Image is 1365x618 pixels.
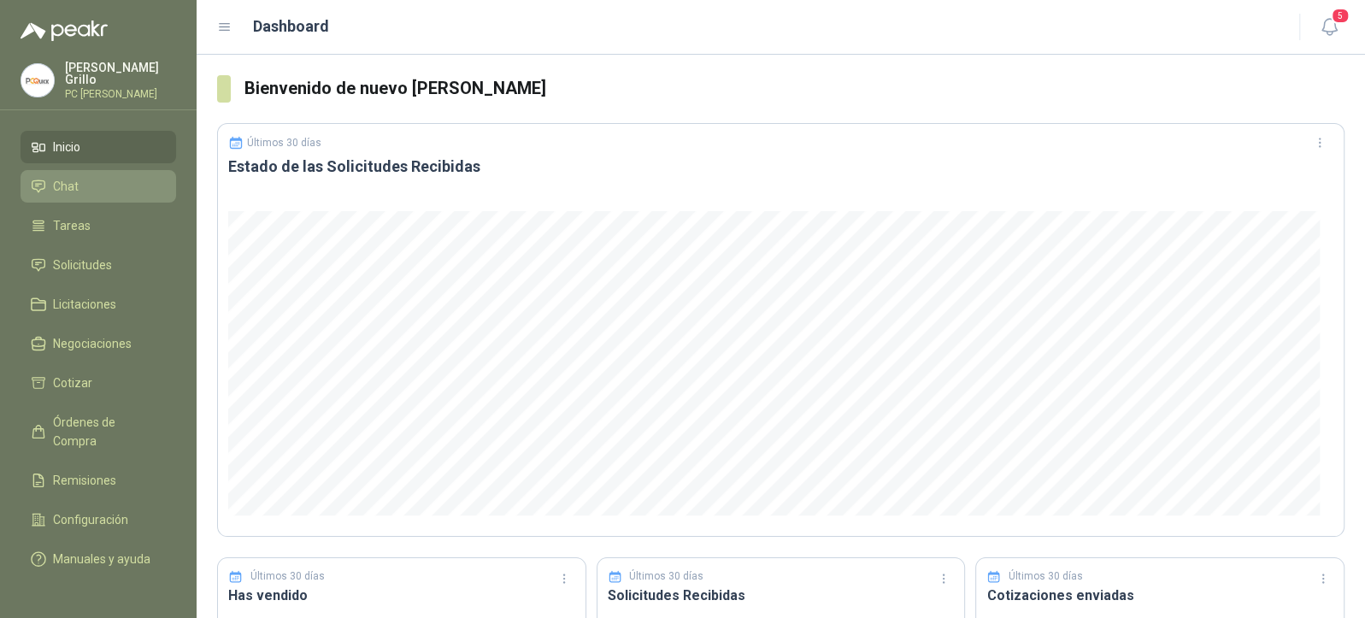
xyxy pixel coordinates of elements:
[65,89,176,99] p: PC [PERSON_NAME]
[53,374,92,392] span: Cotizar
[228,156,1333,177] h3: Estado de las Solicitudes Recibidas
[21,464,176,497] a: Remisiones
[53,471,116,490] span: Remisiones
[253,15,329,38] h1: Dashboard
[53,510,128,529] span: Configuración
[53,138,80,156] span: Inicio
[53,295,116,314] span: Licitaciones
[21,543,176,575] a: Manuales y ayuda
[21,170,176,203] a: Chat
[608,585,955,606] h3: Solicitudes Recibidas
[21,288,176,321] a: Licitaciones
[21,64,54,97] img: Company Logo
[21,209,176,242] a: Tareas
[21,131,176,163] a: Inicio
[65,62,176,85] p: [PERSON_NAME] Grillo
[53,550,150,568] span: Manuales y ayuda
[250,568,325,585] p: Últimos 30 días
[1331,8,1350,24] span: 5
[53,334,132,353] span: Negociaciones
[21,503,176,536] a: Configuración
[21,21,108,41] img: Logo peakr
[228,585,575,606] h3: Has vendido
[244,75,1344,102] h3: Bienvenido de nuevo [PERSON_NAME]
[1314,12,1344,43] button: 5
[21,367,176,399] a: Cotizar
[1009,568,1083,585] p: Últimos 30 días
[53,177,79,196] span: Chat
[53,413,160,450] span: Órdenes de Compra
[986,585,1333,606] h3: Cotizaciones enviadas
[629,568,703,585] p: Últimos 30 días
[21,327,176,360] a: Negociaciones
[247,137,321,149] p: Últimos 30 días
[21,249,176,281] a: Solicitudes
[21,406,176,457] a: Órdenes de Compra
[53,256,112,274] span: Solicitudes
[53,216,91,235] span: Tareas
